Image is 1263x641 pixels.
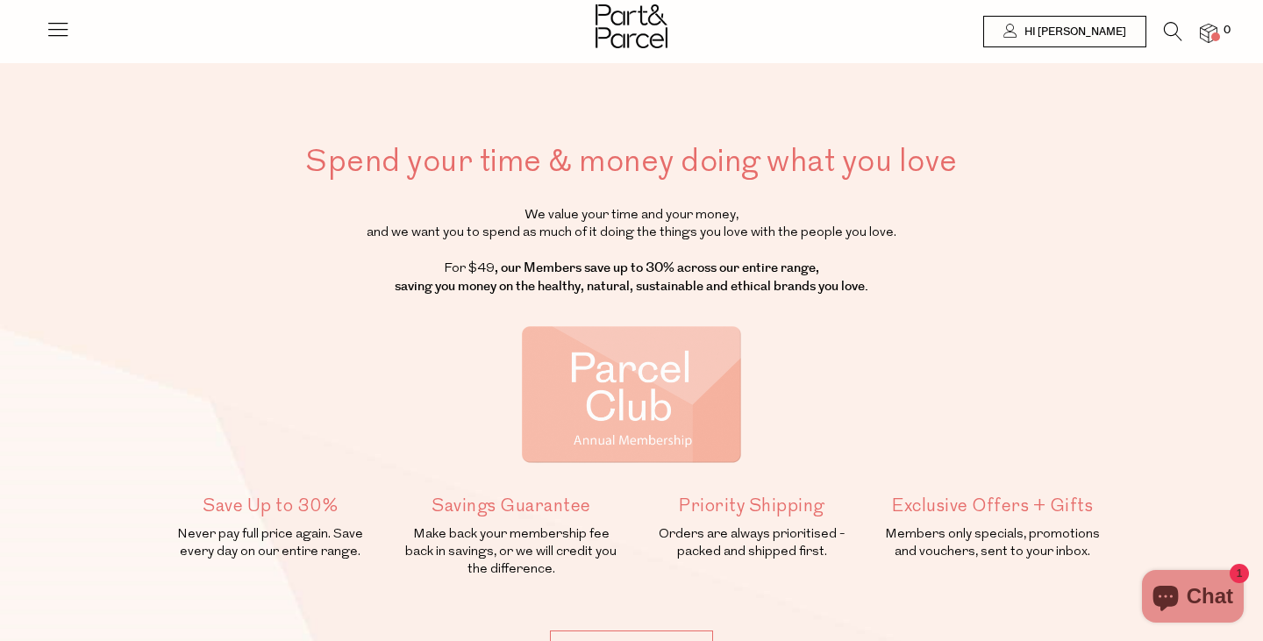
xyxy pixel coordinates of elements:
[881,493,1103,519] h5: Exclusive Offers + Gifts
[160,526,382,561] p: Never pay full price again. Save every day on our entire range.
[160,493,382,519] h5: Save Up to 30%
[1200,24,1217,42] a: 0
[641,526,863,561] p: Orders are always prioritised - packed and shipped first.
[641,493,863,519] h5: Priority Shipping
[1020,25,1126,39] span: Hi [PERSON_NAME]
[1219,23,1235,39] span: 0
[395,259,868,296] strong: , our Members save up to 30% across our entire range, saving you money on the healthy, natural, s...
[400,493,622,519] h5: Savings Guarantee
[400,526,622,579] p: Make back your membership fee back in savings, or we will credit you the difference.
[596,4,667,48] img: Part&Parcel
[160,207,1103,296] p: We value your time and your money, and we want you to spend as much of it doing the things you lo...
[881,526,1103,561] p: Members only specials, promotions and vouchers, sent to your inbox.
[983,16,1146,47] a: Hi [PERSON_NAME]
[1137,570,1249,627] inbox-online-store-chat: Shopify online store chat
[160,140,1103,182] h1: Spend your time & money doing what you love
